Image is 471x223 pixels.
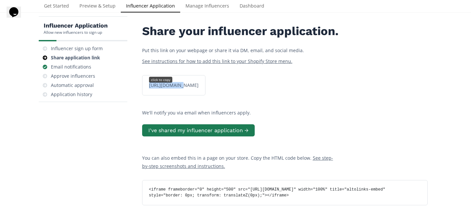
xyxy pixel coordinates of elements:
[142,25,339,38] h2: Share your influencer application.
[51,45,103,52] div: Influencer sign up form
[142,46,339,54] p: Put this link on your webpage or share it via DM, email, and social media.
[7,7,28,26] iframe: chat widget
[142,58,292,64] a: See instructions for how to add this link to your Shopify Store menu.
[51,82,94,89] div: Automatic approval
[51,91,92,98] div: Application history
[44,22,108,30] h5: Influencer Application
[145,82,203,89] div: [URL][DOMAIN_NAME]
[142,124,255,136] button: I've shared my influencer application →
[142,109,428,117] p: We'll notify you via email when influencers apply.
[145,187,425,198] div: <iframe frameborder="0" height="500" src="[URL][DOMAIN_NAME]" width="100%" title="altolinks-embed...
[142,154,339,170] p: You can also embed this in a page on your store. Copy the HTML code below.
[51,73,95,79] div: Approve influencers
[149,77,172,83] div: click to copy
[51,54,100,61] div: Share application link
[51,64,91,70] div: Email notifications
[44,30,108,35] div: Allow new influencers to sign up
